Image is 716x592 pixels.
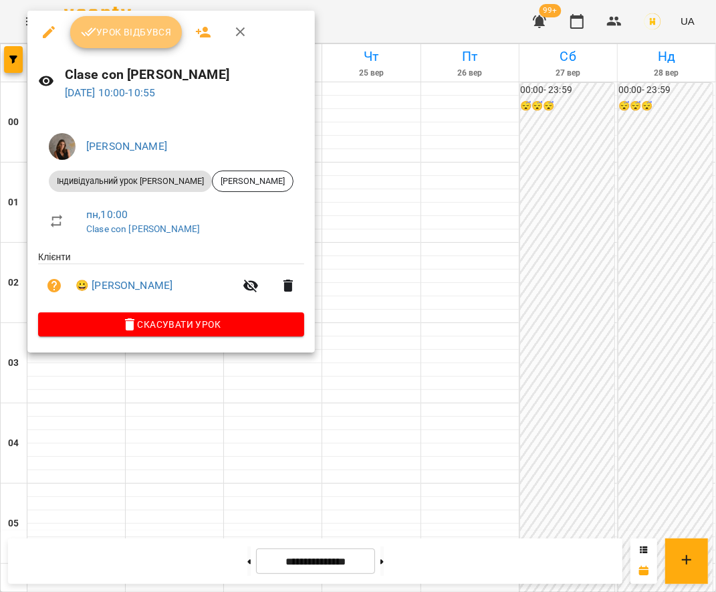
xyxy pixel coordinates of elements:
[65,64,304,85] h6: Clase con [PERSON_NAME]
[38,250,304,312] ul: Клієнти
[49,175,212,187] span: Індивідуальний урок [PERSON_NAME]
[213,175,293,187] span: [PERSON_NAME]
[86,223,200,234] a: Clase con [PERSON_NAME]
[212,171,293,192] div: [PERSON_NAME]
[86,140,167,153] a: [PERSON_NAME]
[49,133,76,160] img: 1057bdf408f765eec8ba57556ca8f70b.png
[38,270,70,302] button: Візит ще не сплачено. Додати оплату?
[86,208,128,221] a: пн , 10:00
[49,316,293,332] span: Скасувати Урок
[38,312,304,336] button: Скасувати Урок
[81,24,172,40] span: Урок відбувся
[65,86,156,99] a: [DATE] 10:00-10:55
[70,16,183,48] button: Урок відбувся
[76,278,172,294] a: 😀 [PERSON_NAME]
